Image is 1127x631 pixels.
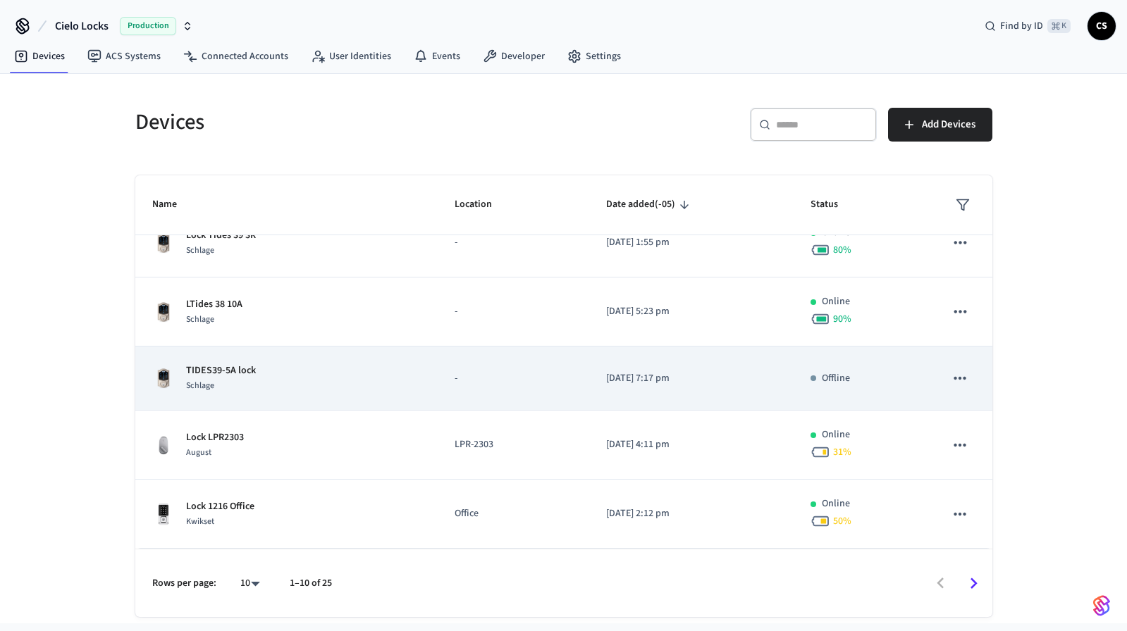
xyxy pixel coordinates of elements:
[152,367,175,389] img: Schlage Sense Smart Deadbolt with Camelot Trim, Front
[1047,19,1071,33] span: ⌘ K
[152,232,175,254] img: Schlage Sense Smart Deadbolt with Camelot Trim, Front
[455,506,572,521] p: Office
[186,297,242,312] p: LTides 38 10A
[922,115,975,134] span: Add Devices
[172,44,300,69] a: Connected Accounts
[300,44,402,69] a: User Identities
[811,194,856,215] span: Status
[606,194,694,215] span: Date added(-05)
[455,304,572,319] p: -
[186,380,214,392] span: Schlage
[822,371,850,386] p: Offline
[186,430,244,445] p: Lock LPR2303
[833,514,851,528] span: 50 %
[186,516,214,527] span: Kwikset
[152,194,195,215] span: Name
[3,44,76,69] a: Devices
[152,576,216,591] p: Rows per page:
[822,496,850,511] p: Online
[455,371,572,386] p: -
[556,44,632,69] a: Settings
[472,44,556,69] a: Developer
[135,108,555,137] h5: Devices
[822,294,850,309] p: Online
[606,304,777,319] p: [DATE] 5:23 pm
[606,371,777,386] p: [DATE] 7:17 pm
[186,446,211,458] span: August
[973,13,1082,39] div: Find by ID⌘ K
[833,312,851,326] span: 90 %
[833,445,851,459] span: 31 %
[76,44,172,69] a: ACS Systems
[1093,594,1110,617] img: SeamLogoGradient.69752ec5.svg
[186,244,214,256] span: Schlage
[152,434,175,456] img: August Wifi Smart Lock 3rd Gen, Silver, Front
[186,499,254,514] p: Lock 1216 Office
[606,506,777,521] p: [DATE] 2:12 pm
[822,427,850,442] p: Online
[455,437,572,452] p: LPR-2303
[152,301,175,323] img: Schlage Sense Smart Deadbolt with Camelot Trim, Front
[606,437,777,452] p: [DATE] 4:11 pm
[186,313,214,325] span: Schlage
[888,108,992,142] button: Add Devices
[152,503,175,525] img: Kwikset Halo Touchscreen Wifi Enabled Smart Lock, Polished Chrome, Front
[186,363,256,378] p: TIDES39-5A lock
[957,567,990,600] button: Go to next page
[233,573,267,594] div: 10
[55,18,109,35] span: Cielo Locks
[402,44,472,69] a: Events
[1089,13,1114,39] span: CS
[606,235,777,250] p: [DATE] 1:55 pm
[120,17,176,35] span: Production
[1088,12,1116,40] button: CS
[290,576,332,591] p: 1–10 of 25
[1000,19,1043,33] span: Find by ID
[833,243,851,257] span: 80 %
[186,228,256,243] p: Lock Tides 39 3R
[455,235,572,250] p: -
[455,194,510,215] span: Location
